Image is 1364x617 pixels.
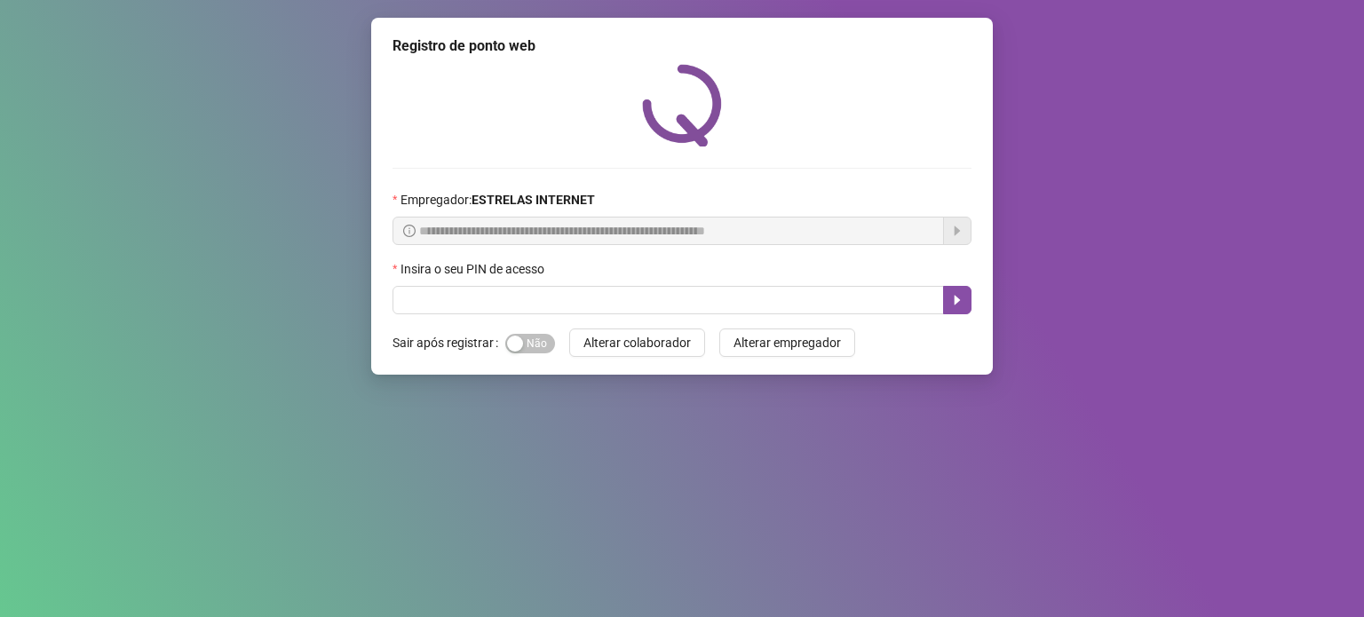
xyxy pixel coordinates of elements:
[583,333,691,352] span: Alterar colaborador
[569,328,705,357] button: Alterar colaborador
[393,36,971,57] div: Registro de ponto web
[400,190,595,210] span: Empregador :
[734,333,841,352] span: Alterar empregador
[642,64,722,146] img: QRPoint
[403,225,416,237] span: info-circle
[393,328,505,357] label: Sair após registrar
[719,328,855,357] button: Alterar empregador
[472,193,595,207] strong: ESTRELAS INTERNET
[393,259,556,279] label: Insira o seu PIN de acesso
[950,293,964,307] span: caret-right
